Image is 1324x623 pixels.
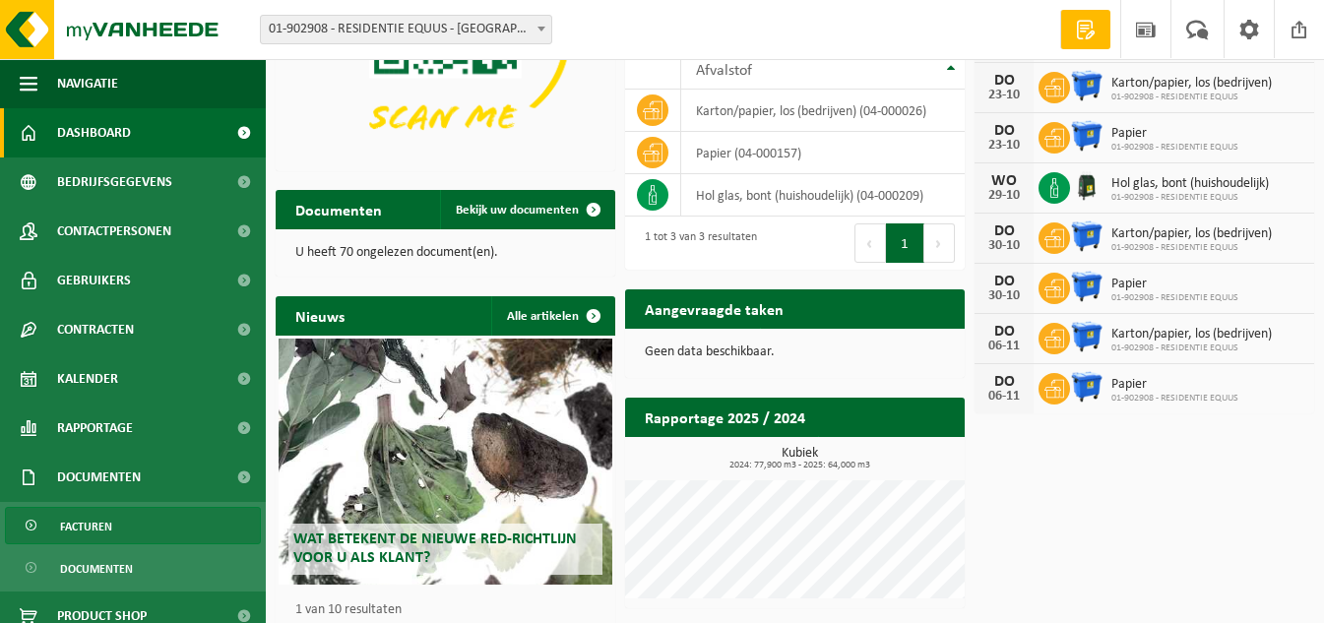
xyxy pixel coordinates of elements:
button: Next [924,223,955,263]
span: 01-902908 - RESIDENTIE EQUUS [1111,192,1269,204]
span: Contracten [57,305,134,354]
span: 01-902908 - RESIDENTIE EQUUS - OOSTENDE [261,16,551,43]
span: Facturen [60,508,112,545]
span: 01-902908 - RESIDENTIE EQUUS [1111,292,1238,304]
span: 2024: 77,900 m3 - 2025: 64,000 m3 [635,461,965,470]
div: DO [984,123,1024,139]
div: 1 tot 3 van 3 resultaten [635,221,757,265]
p: 1 van 10 resultaten [295,603,605,617]
p: Geen data beschikbaar. [645,345,945,359]
img: WB-1100-HPE-BE-01 [1070,270,1103,303]
h2: Aangevraagde taken [625,289,803,328]
div: 30-10 [984,239,1024,253]
button: 1 [886,223,924,263]
span: Karton/papier, los (bedrijven) [1111,327,1272,343]
a: Documenten [5,549,261,587]
a: Facturen [5,507,261,544]
a: Bekijk rapportage [818,436,963,475]
div: DO [984,324,1024,340]
td: papier (04-000157) [681,132,965,174]
span: 01-902908 - RESIDENTIE EQUUS [1111,242,1272,254]
span: 01-902908 - RESIDENTIE EQUUS [1111,343,1272,354]
span: Karton/papier, los (bedrijven) [1111,76,1272,92]
span: Hol glas, bont (huishoudelijk) [1111,176,1269,192]
span: Gebruikers [57,256,131,305]
img: WB-1100-HPE-BE-01 [1070,370,1103,404]
div: 30-10 [984,289,1024,303]
td: karton/papier, los (bedrijven) (04-000026) [681,90,965,132]
img: WB-1100-HPE-BE-04 [1070,219,1103,253]
p: U heeft 70 ongelezen document(en). [295,246,596,260]
span: Navigatie [57,59,118,108]
a: Alle artikelen [491,296,613,336]
div: 23-10 [984,139,1024,153]
span: Karton/papier, los (bedrijven) [1111,226,1272,242]
h2: Nieuws [276,296,364,335]
span: Documenten [60,550,133,588]
div: DO [984,223,1024,239]
span: Rapportage [57,404,133,453]
span: 01-902908 - RESIDENTIE EQUUS [1111,393,1238,405]
div: 06-11 [984,340,1024,353]
a: Wat betekent de nieuwe RED-richtlijn voor u als klant? [279,339,611,585]
a: Bekijk uw documenten [440,190,613,229]
span: 01-902908 - RESIDENTIE EQUUS - OOSTENDE [260,15,552,44]
div: DO [984,73,1024,89]
span: Kalender [57,354,118,404]
img: WB-1100-HPE-BE-04 [1070,69,1103,102]
img: WB-1100-HPE-BE-04 [1070,320,1103,353]
td: hol glas, bont (huishoudelijk) (04-000209) [681,174,965,217]
div: 29-10 [984,189,1024,203]
span: Contactpersonen [57,207,171,256]
div: DO [984,274,1024,289]
h3: Kubiek [635,447,965,470]
img: CR-HR-1C-1000-PES-01 [1070,169,1103,203]
span: Documenten [57,453,141,502]
span: Afvalstof [696,63,752,79]
span: Papier [1111,377,1238,393]
span: 01-902908 - RESIDENTIE EQUUS [1111,142,1238,154]
div: 06-11 [984,390,1024,404]
img: WB-1100-HPE-BE-01 [1070,119,1103,153]
h2: Rapportage 2025 / 2024 [625,398,825,436]
span: 01-902908 - RESIDENTIE EQUUS [1111,92,1272,103]
div: 23-10 [984,89,1024,102]
div: DO [984,374,1024,390]
span: Wat betekent de nieuwe RED-richtlijn voor u als klant? [293,531,577,566]
button: Previous [854,223,886,263]
span: Papier [1111,126,1238,142]
h2: Documenten [276,190,402,228]
div: WO [984,173,1024,189]
span: Papier [1111,277,1238,292]
span: Dashboard [57,108,131,157]
span: Bekijk uw documenten [456,204,579,217]
span: Bedrijfsgegevens [57,157,172,207]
